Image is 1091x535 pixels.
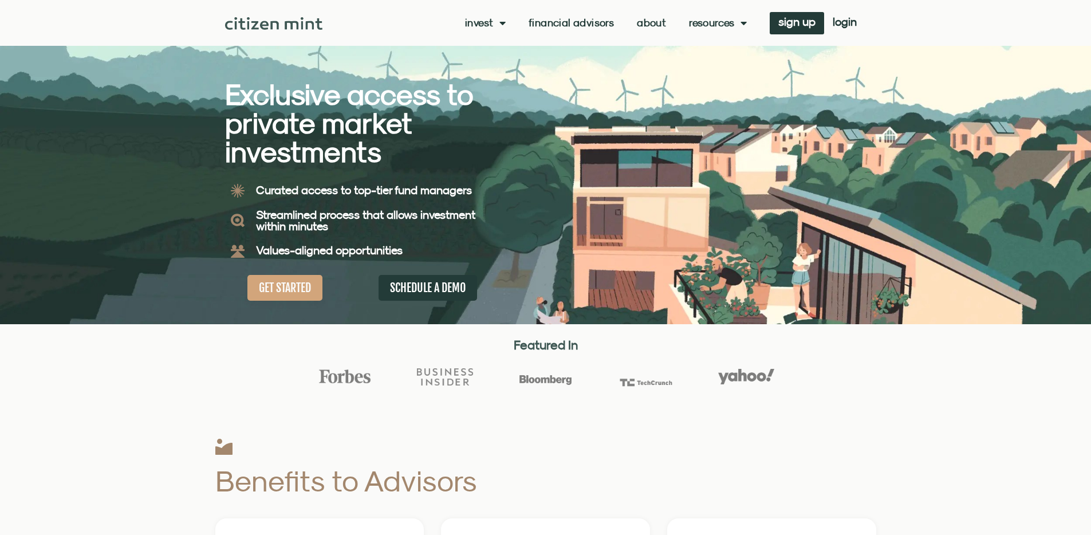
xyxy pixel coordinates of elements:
h2: Exclusive access to private market investments [225,80,506,166]
a: Financial Advisors [529,17,614,29]
img: Citizen Mint [225,17,323,30]
span: SCHEDULE A DEMO [390,281,466,295]
a: SCHEDULE A DEMO [379,275,477,301]
a: GET STARTED [247,275,322,301]
a: Invest [465,17,506,29]
b: Curated access to top-tier fund managers [256,183,472,196]
b: Streamlined process that allows investment within minutes [256,208,475,233]
span: sign up [778,18,816,26]
strong: Featured In [514,337,578,352]
span: login [833,18,857,26]
a: login [824,12,865,34]
span: GET STARTED [259,281,311,295]
a: sign up [770,12,824,34]
a: Resources [689,17,747,29]
img: Forbes Logo [317,369,373,384]
h2: Benefits to Advisors [215,466,648,495]
a: About [637,17,666,29]
nav: Menu [465,17,747,29]
b: Values-aligned opportunities [256,243,403,257]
